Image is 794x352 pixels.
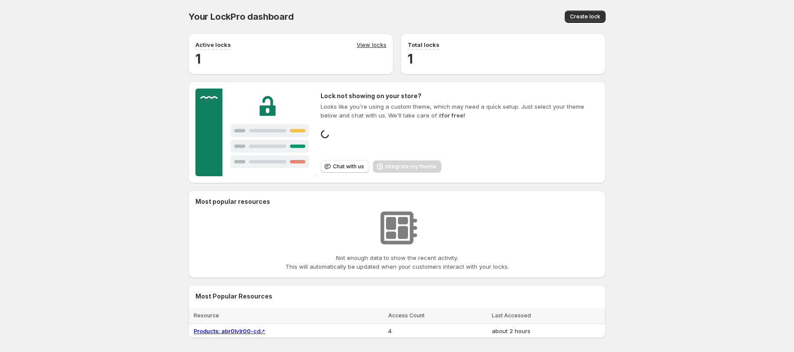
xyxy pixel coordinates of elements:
a: View locks [357,40,386,50]
span: Create lock [570,13,600,20]
p: Total locks [408,40,440,49]
span: Last Accessed [492,312,531,319]
button: Chat with us [321,160,369,173]
strong: for free! [442,112,465,119]
h2: Most popular resources [195,197,599,206]
p: Active locks [195,40,231,49]
img: No resources found [375,206,419,250]
span: Chat with us [333,163,364,170]
span: Access Count [388,312,425,319]
button: Create lock [565,11,606,23]
img: Customer support [195,89,317,176]
h2: Most Popular Resources [195,292,599,301]
h2: 1 [408,50,599,68]
span: Your LockPro dashboard [188,11,294,22]
span: Resource [194,312,219,319]
h2: 1 [195,50,386,68]
p: Not enough data to show the recent activity. This will automatically be updated when your custome... [285,253,509,271]
td: about 2 hours [489,324,606,338]
p: Looks like you're using a custom theme, which may need a quick setup. Just select your theme belo... [321,102,599,120]
td: 4 [386,324,489,338]
a: Products: abr0lvlr00-cd↗ [194,327,265,334]
h2: Lock not showing on your store? [321,92,599,100]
